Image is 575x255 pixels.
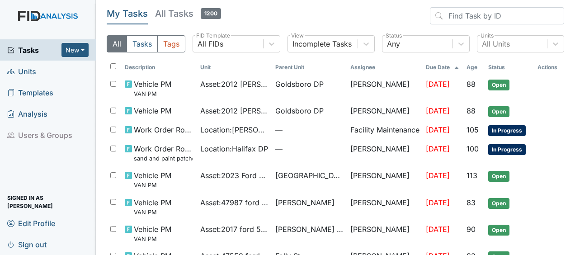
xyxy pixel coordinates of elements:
span: Open [488,171,509,182]
span: 113 [467,171,477,180]
td: [PERSON_NAME] [347,220,422,247]
span: In Progress [488,125,526,136]
span: 83 [467,198,476,207]
span: [DATE] [426,144,450,153]
td: [PERSON_NAME] [347,75,422,102]
span: Asset : 2012 [PERSON_NAME] 07541 [200,79,268,90]
span: [DATE] [426,198,450,207]
small: VAN PM [134,181,171,189]
span: Vehicle PM VAN PM [134,224,171,243]
span: Asset : 2012 [PERSON_NAME] 07541 [200,105,268,116]
span: Goldsboro DP [275,105,324,116]
small: sand and paint patches throughout [134,154,193,163]
input: Find Task by ID [430,7,564,24]
span: Open [488,198,509,209]
span: 1200 [201,8,221,19]
div: Incomplete Tasks [292,38,352,49]
small: VAN PM [134,235,171,243]
th: Toggle SortBy [485,60,534,75]
span: Units [7,64,36,78]
span: [DATE] [426,225,450,234]
span: [DATE] [426,171,450,180]
span: Asset : 2023 Ford 31628 [200,170,268,181]
span: Vehicle PM VAN PM [134,197,171,217]
input: Toggle All Rows Selected [110,63,116,69]
th: Toggle SortBy [463,60,485,75]
span: Location : [PERSON_NAME] [200,124,268,135]
span: Vehicle PM [134,105,171,116]
span: In Progress [488,144,526,155]
button: Tasks [127,35,158,52]
td: Facility Maintenance [347,121,422,140]
span: — [275,143,343,154]
button: All [107,35,127,52]
span: — [275,124,343,135]
span: Sign out [7,237,47,251]
div: All Units [482,38,510,49]
td: [PERSON_NAME] [347,194,422,220]
span: Vehicle PM VAN PM [134,79,171,98]
td: [PERSON_NAME] [347,102,422,121]
button: Tags [157,35,185,52]
span: 88 [467,80,476,89]
span: Location : Halifax DP [200,143,268,154]
small: VAN PM [134,90,171,98]
th: Assignee [347,60,422,75]
span: [DATE] [426,125,450,134]
div: Any [387,38,400,49]
span: Open [488,106,509,117]
span: Templates [7,85,53,99]
span: Work Order Routine sand and paint patches throughout [134,143,193,163]
span: 100 [467,144,479,153]
span: 88 [467,106,476,115]
span: [DATE] [426,80,450,89]
div: Type filter [107,35,185,52]
th: Toggle SortBy [272,60,347,75]
th: Toggle SortBy [422,60,463,75]
th: Toggle SortBy [197,60,272,75]
td: [PERSON_NAME] [347,166,422,193]
span: [DATE] [426,106,450,115]
span: Signed in as [PERSON_NAME] [7,195,89,209]
span: Edit Profile [7,216,55,230]
span: [PERSON_NAME] Loop [275,224,343,235]
span: Vehicle PM VAN PM [134,170,171,189]
td: [PERSON_NAME] [347,140,422,166]
th: Toggle SortBy [121,60,196,75]
span: Asset : 2017 ford 56895 [200,224,268,235]
span: 105 [467,125,479,134]
span: Open [488,225,509,236]
span: Open [488,80,509,90]
span: Asset : 47987 ford 2024 [200,197,268,208]
span: Goldsboro DP [275,79,324,90]
small: VAN PM [134,208,171,217]
h5: My Tasks [107,7,148,20]
span: Work Order Routine [134,124,193,135]
h5: All Tasks [155,7,221,20]
th: Actions [534,60,564,75]
div: All FIDs [198,38,223,49]
span: 90 [467,225,476,234]
button: New [61,43,89,57]
span: Analysis [7,107,47,121]
span: [GEOGRAPHIC_DATA] [275,170,343,181]
a: Tasks [7,45,61,56]
span: [PERSON_NAME] [275,197,335,208]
